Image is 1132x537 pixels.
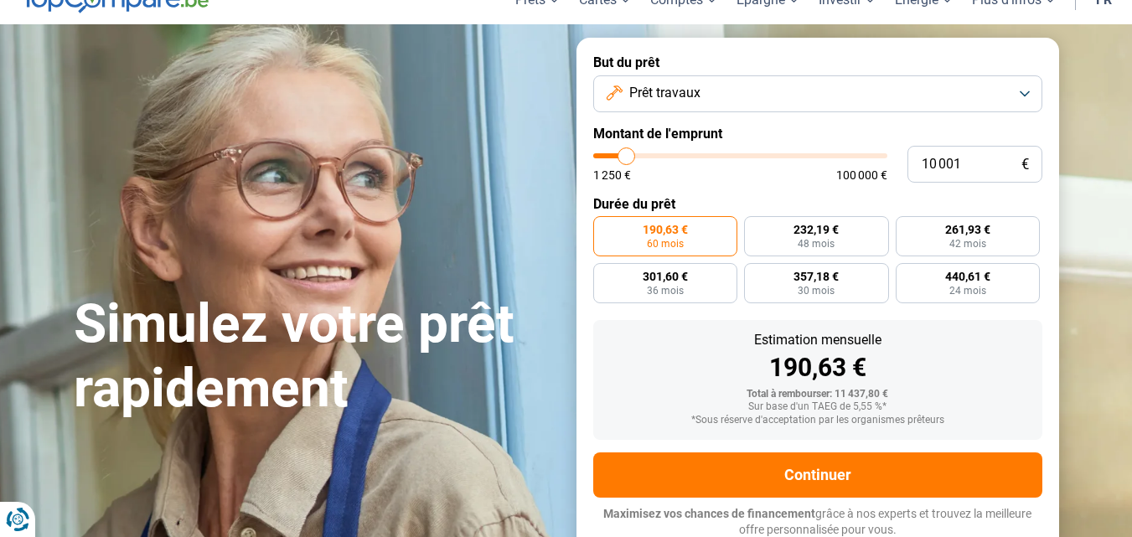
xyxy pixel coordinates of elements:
[593,75,1042,112] button: Prêt travaux
[643,271,688,282] span: 301,60 €
[793,224,839,235] span: 232,19 €
[798,239,835,249] span: 48 mois
[643,224,688,235] span: 190,63 €
[593,452,1042,498] button: Continuer
[793,271,839,282] span: 357,18 €
[593,54,1042,70] label: But du prêt
[74,292,556,421] h1: Simulez votre prêt rapidement
[607,333,1029,347] div: Estimation mensuelle
[945,224,990,235] span: 261,93 €
[603,507,815,520] span: Maximisez vos chances de financement
[836,169,887,181] span: 100 000 €
[945,271,990,282] span: 440,61 €
[1021,157,1029,172] span: €
[593,196,1042,212] label: Durée du prêt
[949,239,986,249] span: 42 mois
[607,401,1029,413] div: Sur base d'un TAEG de 5,55 %*
[593,169,631,181] span: 1 250 €
[607,389,1029,400] div: Total à rembourser: 11 437,80 €
[593,126,1042,142] label: Montant de l'emprunt
[647,286,684,296] span: 36 mois
[949,286,986,296] span: 24 mois
[629,84,700,102] span: Prêt travaux
[647,239,684,249] span: 60 mois
[607,355,1029,380] div: 190,63 €
[607,415,1029,426] div: *Sous réserve d'acceptation par les organismes prêteurs
[798,286,835,296] span: 30 mois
